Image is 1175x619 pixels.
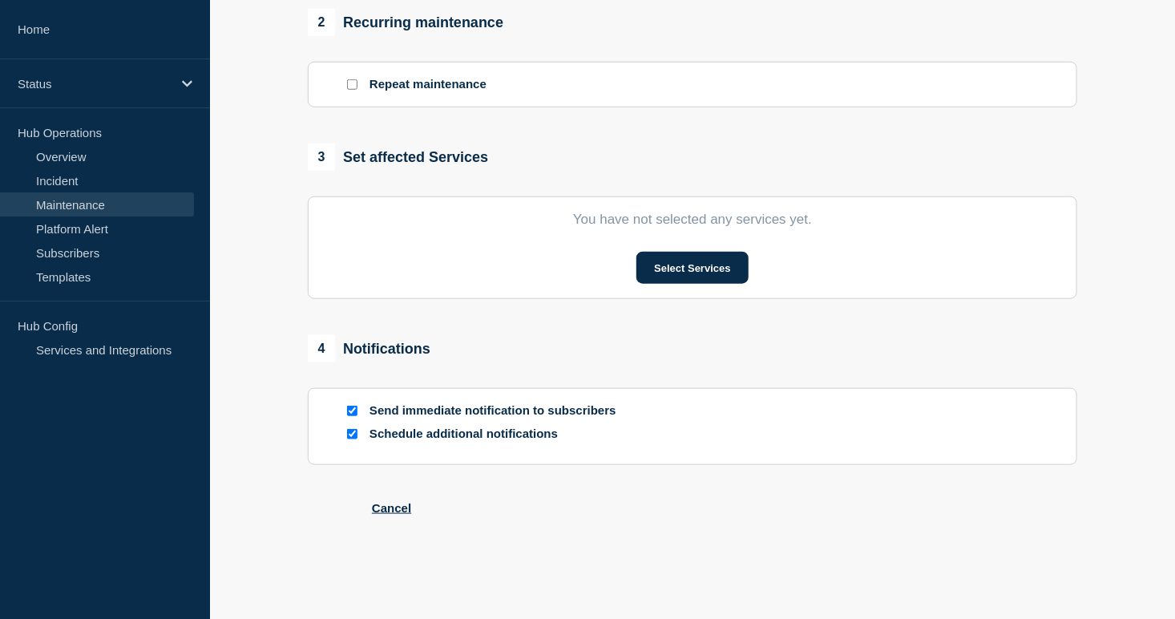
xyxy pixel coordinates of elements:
p: Schedule additional notifications [369,427,626,442]
div: Recurring maintenance [308,9,503,36]
div: Set affected Services [308,144,488,171]
p: Status [18,77,172,91]
button: Select Services [636,252,748,284]
span: 3 [308,144,335,171]
span: 4 [308,335,335,362]
p: Send immediate notification to subscribers [369,403,626,419]
input: Send immediate notification to subscribers [347,406,357,416]
input: Schedule additional notifications [347,429,357,439]
input: Repeat maintenance [347,79,357,90]
p: Repeat maintenance [369,77,487,92]
div: Notifications [308,335,430,362]
button: Cancel [372,501,411,515]
span: 2 [308,9,335,36]
p: You have not selected any services yet. [344,212,1041,228]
